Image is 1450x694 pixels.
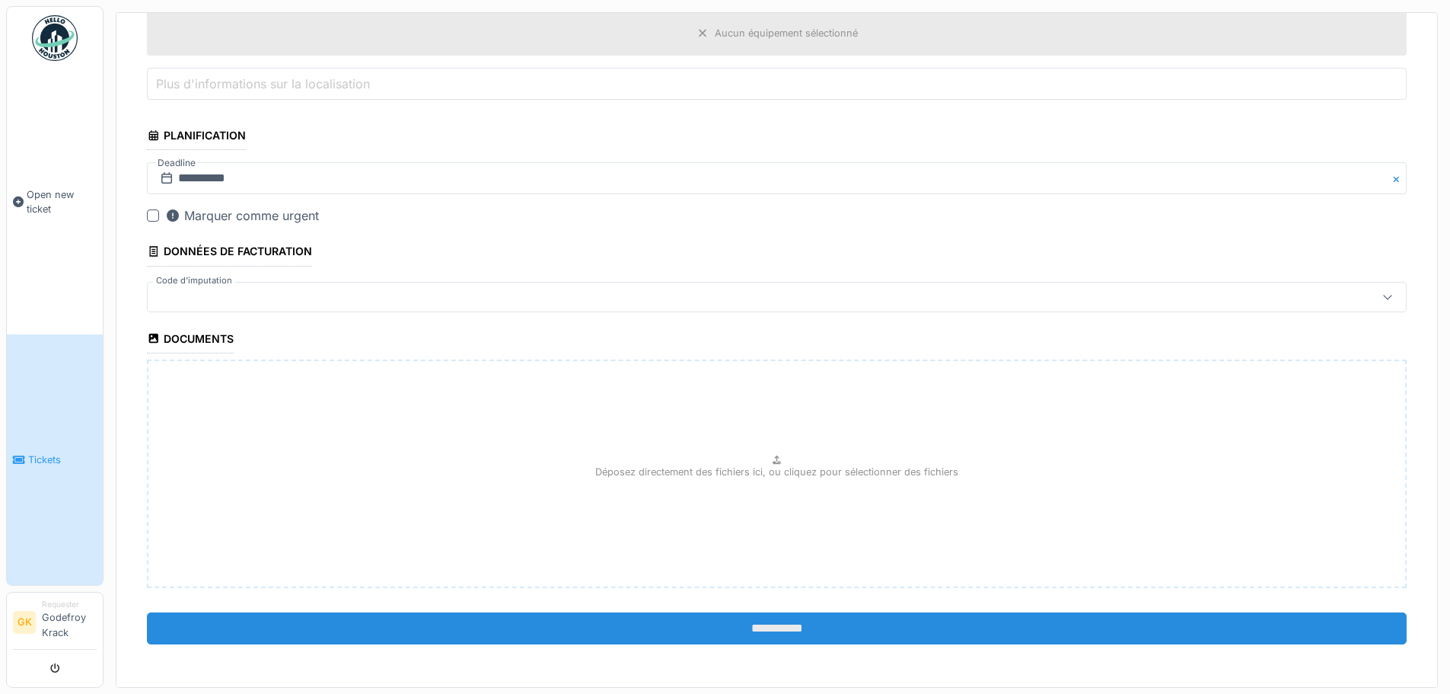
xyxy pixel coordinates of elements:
[165,206,319,225] div: Marquer comme urgent
[715,26,858,40] div: Aucun équipement sélectionné
[595,465,958,479] p: Déposez directement des fichiers ici, ou cliquez pour sélectionner des fichiers
[7,334,103,585] a: Tickets
[27,187,97,216] span: Open new ticket
[28,453,97,467] span: Tickets
[153,274,235,287] label: Code d'imputation
[1390,162,1407,194] button: Close
[147,240,312,266] div: Données de facturation
[7,69,103,334] a: Open new ticket
[42,599,97,646] li: Godefroy Krack
[13,611,36,634] li: GK
[153,75,373,93] label: Plus d'informations sur la localisation
[13,599,97,650] a: GK RequesterGodefroy Krack
[147,328,234,353] div: Documents
[32,15,78,61] img: Badge_color-CXgf-gQk.svg
[42,599,97,610] div: Requester
[156,155,197,171] label: Deadline
[147,124,246,150] div: Planification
